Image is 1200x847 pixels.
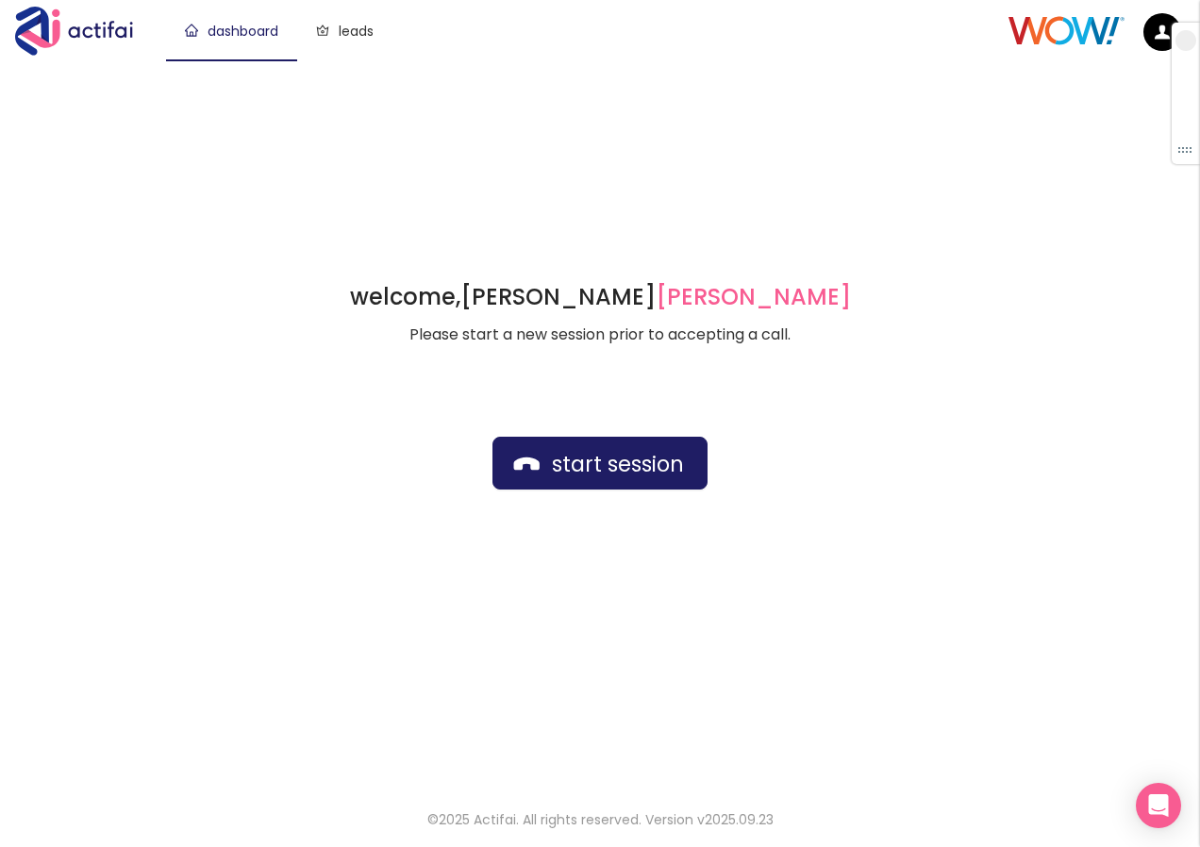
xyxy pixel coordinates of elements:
a: leads [316,22,374,41]
span: [PERSON_NAME] [656,281,851,312]
button: start session [492,437,708,490]
h1: welcome, [350,282,851,312]
div: Open Intercom Messenger [1136,783,1181,828]
strong: [PERSON_NAME] [460,281,851,312]
img: Client Logo [1008,16,1125,45]
p: Please start a new session prior to accepting a call. [350,324,851,346]
a: dashboard [185,22,278,41]
img: Actifai Logo [15,7,151,56]
img: default.png [1143,13,1181,51]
